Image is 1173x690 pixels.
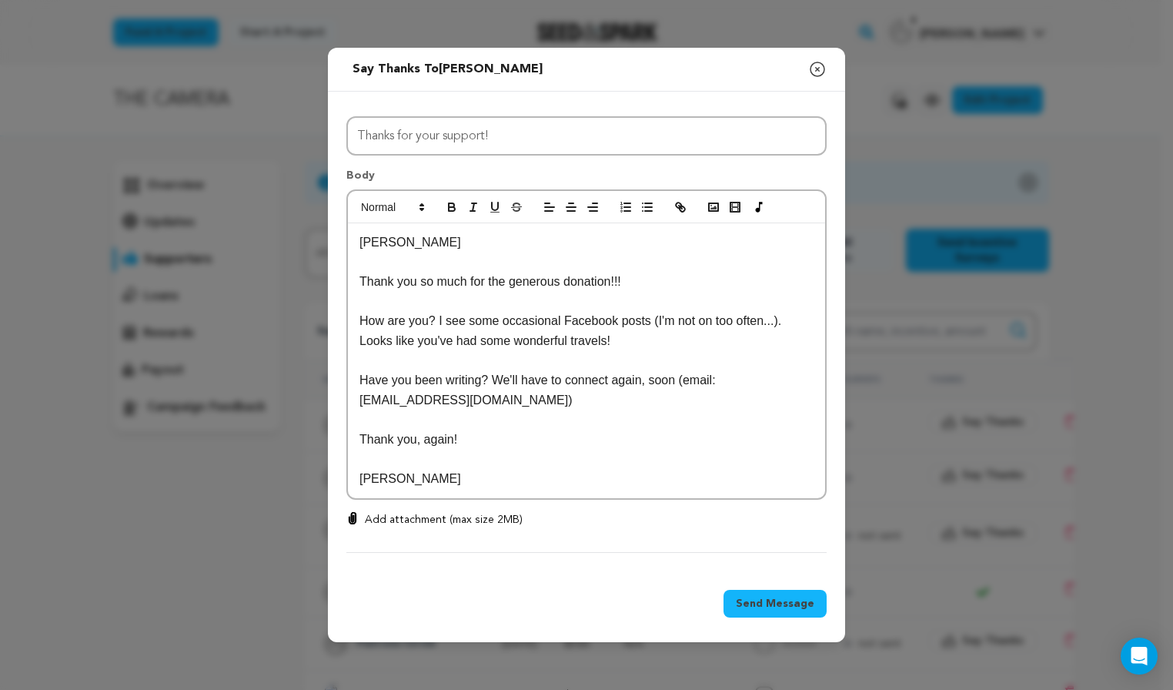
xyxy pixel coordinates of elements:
input: Subject [346,116,827,156]
p: Body [346,168,827,189]
p: How are you? I see some occasional Facebook posts (I'm not on too often...). Looks like you've ha... [359,311,814,350]
p: Thank you so much for the generous donation!!! [359,272,814,292]
span: [PERSON_NAME] [439,63,543,75]
p: [PERSON_NAME] [359,233,814,253]
p: Thank you, again! [359,430,814,450]
div: Open Intercom Messenger [1121,638,1158,675]
button: Send Message [724,590,827,618]
p: Add attachment (max size 2MB) [365,512,523,528]
div: Say thanks to [353,60,543,79]
p: Have you been writing? We'll have to connect again, soon (email: [EMAIL_ADDRESS][DOMAIN_NAME]) [359,370,814,410]
p: [PERSON_NAME] [359,469,814,489]
span: Send Message [736,596,814,611]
